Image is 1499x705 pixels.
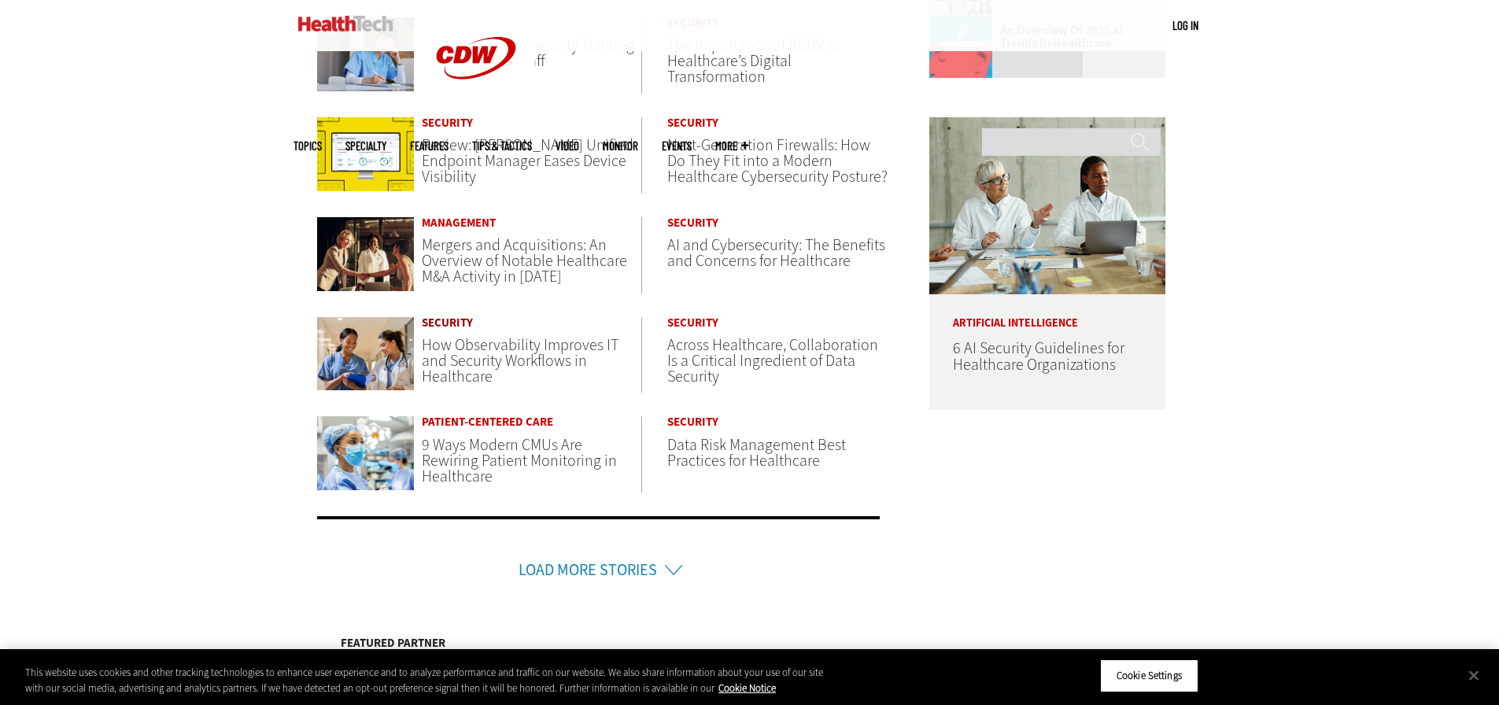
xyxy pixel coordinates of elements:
a: 6 AI Security Guidelines for Healthcare Organizations [953,338,1124,375]
span: Topics [294,140,322,152]
a: Features [410,140,449,152]
a: Tips & Tactics [472,140,532,152]
a: Events [662,140,692,152]
a: Security [667,317,888,329]
a: Management [422,217,641,229]
a: 9 Ways Modern CMUs Are Rewiring Patient Monitoring in Healthcare [422,434,617,487]
a: Log in [1172,18,1198,32]
a: More information about your privacy [718,681,776,695]
a: Video [556,140,579,152]
a: CDW [417,104,535,120]
img: Nurse and doctor coordinating [317,317,415,391]
a: Security [667,416,888,428]
a: AI and Cybersecurity: The Benefits and Concerns for Healthcare [667,234,885,271]
img: nurse check monitor in the OR [317,416,415,490]
a: Mergers and Acquisitions: An Overview of Notable Healthcare M&A Activity in [DATE] [422,234,627,287]
a: Across Healthcare, Collaboration Is a Critical Ingredient of Data Security [667,334,878,387]
a: Data Risk Management Best Practices for Healthcare [667,434,846,471]
div: User menu [1172,17,1198,34]
button: Cookie Settings [1100,659,1198,692]
a: Next-Generation Firewalls: How Do They Fit into a Modern Healthcare Cybersecurity Posture? [667,135,888,187]
a: Patient-Centered Care [422,416,641,428]
button: Close [1457,658,1491,692]
a: MonITor [603,140,638,152]
a: How Observability Improves IT and Security Workflows in Healthcare [422,334,618,387]
span: Specialty [345,140,386,152]
a: Security [422,317,641,329]
p: Artificial Intelligence [929,294,1165,329]
a: Security [667,117,888,129]
img: Doctors meeting in the office [929,117,1165,294]
img: Home [298,16,393,31]
a: Security [667,217,888,229]
a: Load More Stories [519,559,657,581]
div: This website uses cookies and other tracking technologies to enhance user experience and to analy... [25,665,825,696]
h2: Featured Partner [341,637,865,651]
img: business leaders shake hands in conference room [317,217,415,291]
span: More [715,140,748,152]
